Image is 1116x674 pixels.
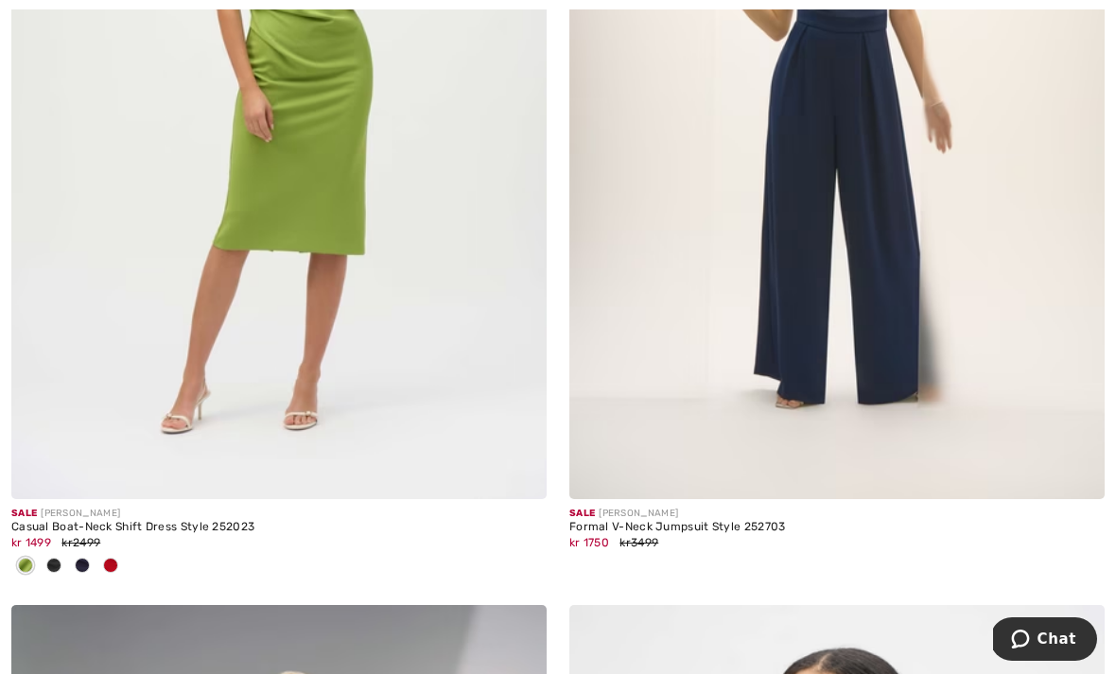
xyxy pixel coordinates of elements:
[96,551,125,582] div: Radiant red
[569,507,1105,521] div: [PERSON_NAME]
[11,536,51,549] span: kr 1499
[61,536,100,549] span: kr2499
[11,521,547,534] div: Casual Boat-Neck Shift Dress Style 252023
[11,507,547,521] div: [PERSON_NAME]
[68,551,96,582] div: Midnight Blue
[11,508,37,519] span: Sale
[11,551,40,582] div: Greenery
[993,617,1097,665] iframe: Opens a widget where you can chat to one of our agents
[619,536,658,549] span: kr3499
[569,508,595,519] span: Sale
[569,536,609,549] span: kr 1750
[40,551,68,582] div: Black
[569,521,1105,534] div: Formal V-Neck Jumpsuit Style 252703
